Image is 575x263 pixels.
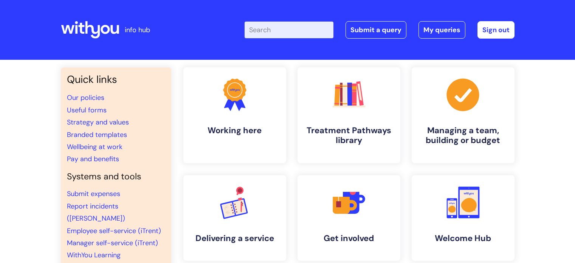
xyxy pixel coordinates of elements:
h3: Quick links [67,73,165,86]
h4: Working here [189,126,280,135]
a: Pay and benefits [67,154,119,163]
a: Get involved [298,175,400,261]
h4: Welcome Hub [418,233,508,243]
a: Manager self-service (iTrent) [67,238,158,247]
a: Useful forms [67,106,107,115]
a: Submit a query [346,21,406,39]
div: | - [245,21,515,39]
a: Employee self-service (iTrent) [67,226,161,235]
a: WithYou Learning [67,251,121,260]
p: info hub [125,24,150,36]
h4: Managing a team, building or budget [418,126,508,146]
a: Strategy and values [67,118,129,127]
a: Report incidents ([PERSON_NAME]) [67,202,125,223]
a: Treatment Pathways library [298,67,400,163]
h4: Treatment Pathways library [304,126,394,146]
a: Working here [183,67,286,163]
a: My queries [418,21,465,39]
h4: Systems and tools [67,171,165,182]
a: Our policies [67,93,104,102]
a: Wellbeing at work [67,142,122,151]
a: Welcome Hub [412,175,515,261]
h4: Get involved [304,233,394,243]
a: Managing a team, building or budget [412,67,515,163]
a: Branded templates [67,130,127,139]
a: Delivering a service [183,175,286,261]
a: Sign out [477,21,515,39]
a: Submit expenses [67,189,120,198]
h4: Delivering a service [189,233,280,243]
input: Search [245,22,333,38]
